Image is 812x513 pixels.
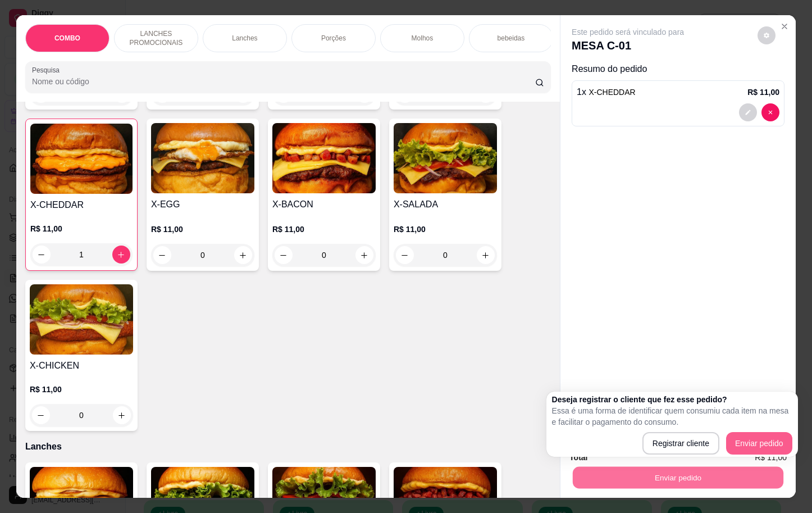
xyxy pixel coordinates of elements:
p: bebeidas [498,34,525,43]
p: LANCHES PROMOCIONAIS [124,29,189,47]
p: COMBO [54,34,80,43]
input: Pesquisa [32,76,535,87]
h4: X-CHICKEN [30,359,133,373]
p: 1 x [577,85,636,99]
img: product-image [272,123,376,193]
p: R$ 11,00 [30,384,133,395]
button: decrease-product-quantity [758,26,775,44]
p: Essa é uma forma de identificar quem consumiu cada item na mesa e facilitar o pagamento do consumo. [552,405,792,428]
button: Enviar pedido [573,466,783,488]
p: R$ 11,00 [151,224,254,235]
button: decrease-product-quantity [32,406,50,424]
h4: X-SALADA [394,198,497,211]
button: Enviar pedido [726,432,792,455]
button: Registrar cliente [642,432,719,455]
img: product-image [30,124,133,194]
button: increase-product-quantity [112,246,130,264]
p: R$ 11,00 [272,224,376,235]
p: Lanches [25,440,551,453]
p: Resumo do pedido [572,62,784,76]
p: Lanches [232,34,257,43]
button: decrease-product-quantity [275,246,293,264]
button: decrease-product-quantity [153,246,171,264]
img: product-image [30,284,133,355]
button: Close [775,17,793,35]
img: product-image [151,123,254,193]
button: increase-product-quantity [113,406,131,424]
img: product-image [394,123,497,193]
p: Porções [321,34,346,43]
h4: X-EGG [151,198,254,211]
button: decrease-product-quantity [739,103,757,121]
p: Este pedido será vinculado para [572,26,684,38]
button: decrease-product-quantity [33,246,51,264]
h4: X-BACON [272,198,376,211]
button: decrease-product-quantity [761,103,779,121]
strong: Total [569,453,587,462]
button: increase-product-quantity [477,246,495,264]
label: Pesquisa [32,65,63,75]
span: R$ 11,00 [755,451,787,464]
h4: X-CHEDDAR [30,198,133,212]
p: R$ 11,00 [747,87,779,98]
p: MESA C-01 [572,38,684,53]
button: increase-product-quantity [355,246,373,264]
button: decrease-product-quantity [396,246,414,264]
p: Molhos [412,34,434,43]
button: increase-product-quantity [234,246,252,264]
p: R$ 11,00 [30,223,133,234]
p: R$ 11,00 [394,224,497,235]
h2: Deseja registrar o cliente que fez esse pedido? [552,394,792,405]
span: X-CHEDDAR [589,88,635,97]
